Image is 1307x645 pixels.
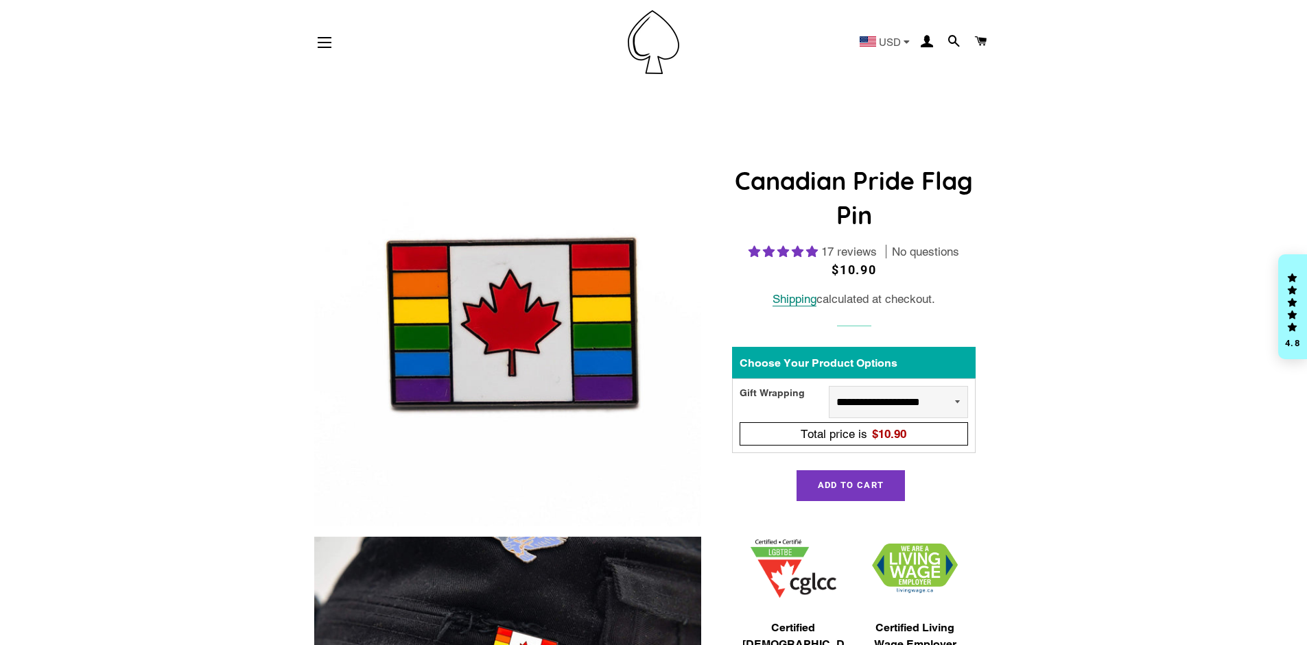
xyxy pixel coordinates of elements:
div: Click to open Judge.me floating reviews tab [1278,254,1307,360]
a: Shipping [773,292,816,306]
div: Choose Your Product Options [732,347,976,378]
select: Gift Wrapping [829,386,968,418]
button: Add to Cart [797,470,905,500]
span: $10.90 [832,263,877,277]
span: 5.00 stars [749,245,821,258]
span: $ [872,427,906,441]
img: 1706832627.png [872,544,958,594]
div: 4.8 [1284,339,1301,348]
span: 17 reviews [821,245,877,258]
img: 1705457225.png [751,539,836,598]
span: No questions [892,244,959,260]
span: 10.90 [878,427,906,441]
span: USD [879,37,901,47]
span: Add to Cart [818,480,884,490]
div: Gift Wrapping [740,386,829,418]
img: Pin-Ace [628,10,679,74]
div: Total price is$10.90 [744,425,963,443]
img: Canadian Pride Flag Enamel Pin Badge Rainbow Lapel LGBTQ Gay Gift For Her/Him - Pin Ace [314,139,702,526]
h1: Canadian Pride Flag Pin [732,164,976,233]
div: calculated at checkout. [732,290,976,308]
